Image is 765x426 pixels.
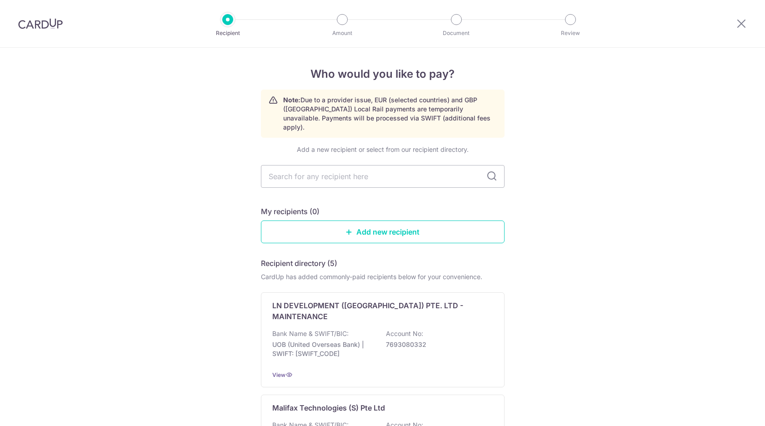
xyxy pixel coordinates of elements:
[261,206,320,217] h5: My recipients (0)
[537,29,604,38] p: Review
[272,371,285,378] a: View
[261,165,505,188] input: Search for any recipient here
[261,272,505,281] div: CardUp has added commonly-paid recipients below for your convenience.
[261,66,505,82] h4: Who would you like to pay?
[272,300,482,322] p: LN DEVELOPMENT ([GEOGRAPHIC_DATA]) PTE. LTD - MAINTENANCE
[309,29,376,38] p: Amount
[272,402,385,413] p: Malifax Technologies (S) Pte Ltd
[194,29,261,38] p: Recipient
[272,340,374,358] p: UOB (United Overseas Bank) | SWIFT: [SWIFT_CODE]
[261,221,505,243] a: Add new recipient
[261,145,505,154] div: Add a new recipient or select from our recipient directory.
[386,329,423,338] p: Account No:
[261,258,337,269] h5: Recipient directory (5)
[283,95,497,132] p: Due to a provider issue, EUR (selected countries) and GBP ([GEOGRAPHIC_DATA]) Local Rail payments...
[283,96,300,104] strong: Note:
[423,29,490,38] p: Document
[18,18,63,29] img: CardUp
[386,340,488,349] p: 7693080332
[272,329,349,338] p: Bank Name & SWIFT/BIC:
